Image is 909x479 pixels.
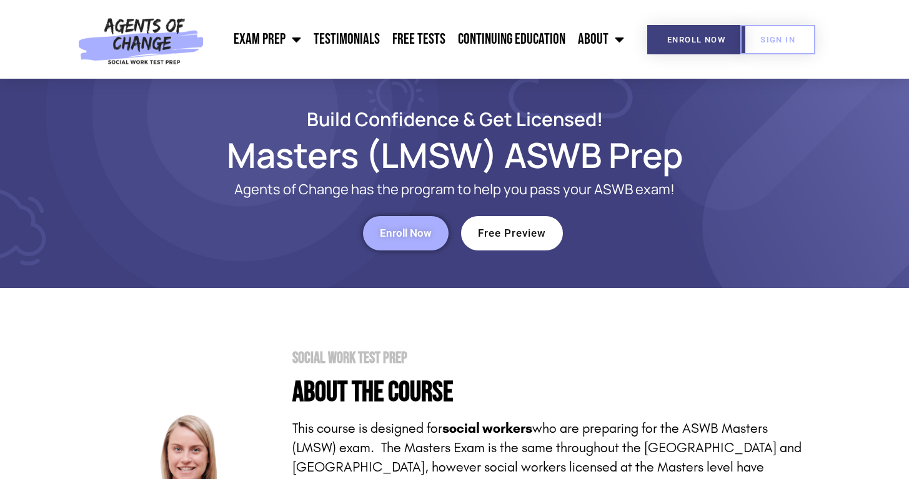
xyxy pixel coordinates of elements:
[442,420,532,437] strong: social workers
[227,24,307,55] a: Exam Prep
[452,24,572,55] a: Continuing Education
[292,350,811,366] h2: Social Work Test Prep
[99,141,811,169] h1: Masters (LMSW) ASWB Prep
[740,25,815,54] a: SIGN IN
[647,25,745,54] a: Enroll Now
[210,24,631,55] nav: Menu
[461,216,563,250] a: Free Preview
[667,36,725,44] span: Enroll Now
[380,228,432,239] span: Enroll Now
[363,216,449,250] a: Enroll Now
[572,24,630,55] a: About
[149,182,761,197] p: Agents of Change has the program to help you pass your ASWB exam!
[307,24,386,55] a: Testimonials
[99,110,811,128] h2: Build Confidence & Get Licensed!
[386,24,452,55] a: Free Tests
[760,36,795,44] span: SIGN IN
[478,228,546,239] span: Free Preview
[292,378,811,407] h4: About the Course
